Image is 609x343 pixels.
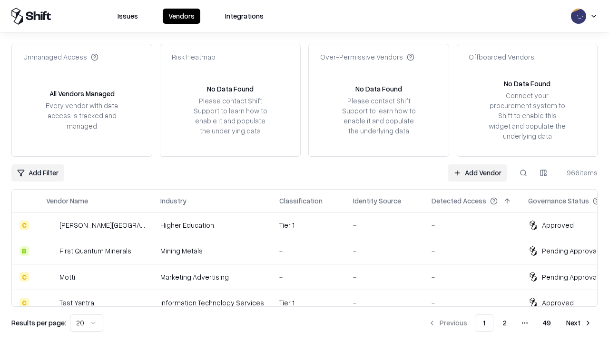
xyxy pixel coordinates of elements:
[46,272,56,282] img: Motti
[535,314,559,332] button: 49
[160,246,264,256] div: Mining Metals
[432,298,513,308] div: -
[469,52,534,62] div: Offboarded Vendors
[432,246,513,256] div: -
[353,220,416,230] div: -
[23,52,98,62] div: Unmanaged Access
[46,221,56,230] img: Reichman University
[46,298,56,307] img: Test Yantra
[11,318,66,328] p: Results per page:
[353,272,416,282] div: -
[160,298,264,308] div: Information Technology Services
[528,196,589,206] div: Governance Status
[495,314,514,332] button: 2
[353,246,416,256] div: -
[448,164,507,182] a: Add Vendor
[353,196,401,206] div: Identity Source
[542,220,574,230] div: Approved
[112,9,144,24] button: Issues
[191,96,270,136] div: Please contact Shift Support to learn how to enable it and populate the underlying data
[279,196,323,206] div: Classification
[488,91,567,141] div: Connect your procurement system to Shift to enable this widget and populate the underlying data
[207,84,254,94] div: No Data Found
[432,196,486,206] div: Detected Access
[163,9,200,24] button: Vendors
[49,89,115,99] div: All Vendors Managed
[475,314,493,332] button: 1
[320,52,414,62] div: Over-Permissive Vendors
[160,196,187,206] div: Industry
[339,96,418,136] div: Please contact Shift Support to learn how to enable it and populate the underlying data
[20,221,29,230] div: C
[353,298,416,308] div: -
[59,220,145,230] div: [PERSON_NAME][GEOGRAPHIC_DATA]
[160,272,264,282] div: Marketing Advertising
[355,84,402,94] div: No Data Found
[59,298,94,308] div: Test Yantra
[279,272,338,282] div: -
[42,101,121,131] div: Every vendor with data access is tracked and managed
[542,272,598,282] div: Pending Approval
[504,79,550,89] div: No Data Found
[59,272,75,282] div: Motti
[432,272,513,282] div: -
[59,246,131,256] div: First Quantum Minerals
[172,52,216,62] div: Risk Heatmap
[20,298,29,307] div: C
[432,220,513,230] div: -
[279,246,338,256] div: -
[20,272,29,282] div: C
[46,196,88,206] div: Vendor Name
[560,314,598,332] button: Next
[279,220,338,230] div: Tier 1
[219,9,269,24] button: Integrations
[279,298,338,308] div: Tier 1
[160,220,264,230] div: Higher Education
[560,168,598,178] div: 966 items
[46,246,56,256] img: First Quantum Minerals
[542,246,598,256] div: Pending Approval
[20,246,29,256] div: B
[422,314,598,332] nav: pagination
[542,298,574,308] div: Approved
[11,164,64,182] button: Add Filter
